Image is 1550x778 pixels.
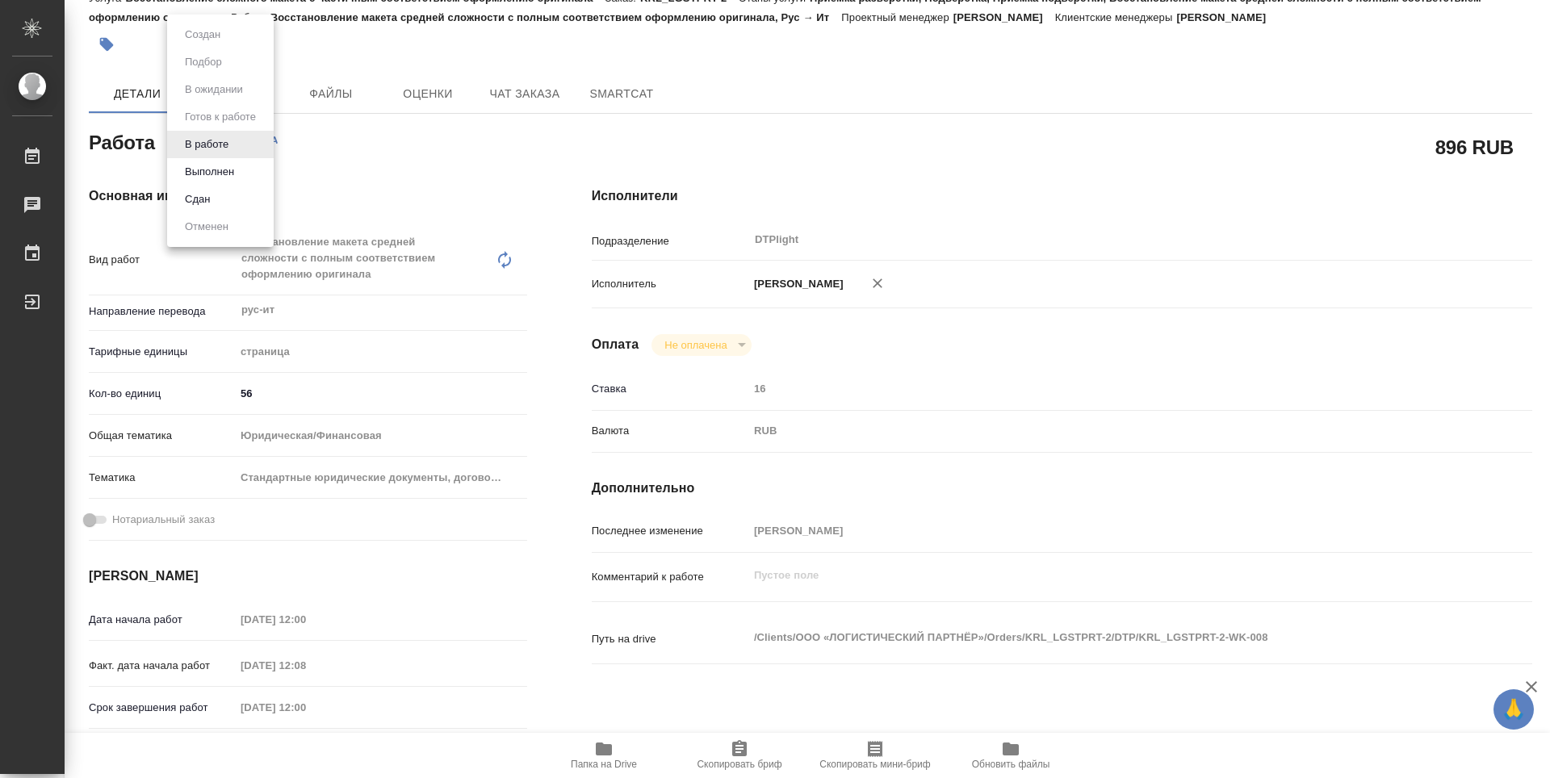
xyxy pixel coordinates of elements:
[180,108,261,126] button: Готов к работе
[180,136,233,153] button: В работе
[180,81,248,98] button: В ожидании
[180,218,233,236] button: Отменен
[180,190,215,208] button: Сдан
[180,163,239,181] button: Выполнен
[180,53,227,71] button: Подбор
[180,26,225,44] button: Создан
